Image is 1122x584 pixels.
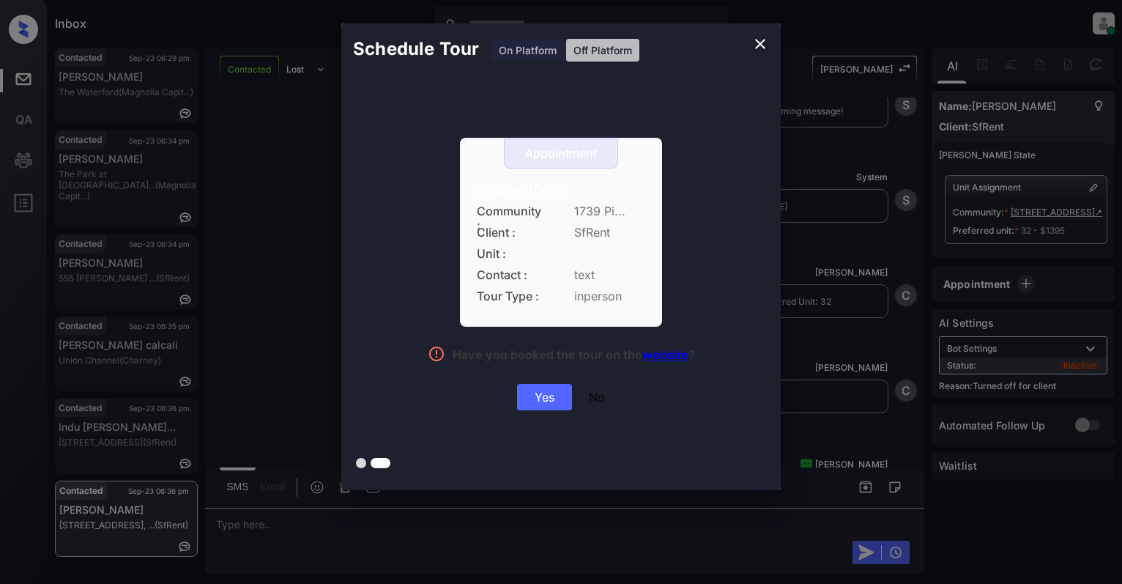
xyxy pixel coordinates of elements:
div: Yes [517,384,572,410]
button: close [746,29,775,59]
div: 11:00 am,[DATE] [477,183,645,197]
span: SfRent [574,226,645,240]
span: Community : [477,204,543,218]
span: inperson [574,289,645,303]
span: Client : [477,226,543,240]
span: Contact : [477,268,543,282]
h2: Schedule Tour [341,23,491,75]
span: Tour Type : [477,289,543,303]
span: Unit : [477,247,543,261]
a: website [642,347,688,362]
span: text [574,268,645,282]
div: No [589,390,605,404]
span: 1739 Pi... [574,204,645,218]
div: Appointment [505,147,617,160]
div: Have you booked the tour on the ? [453,347,695,366]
